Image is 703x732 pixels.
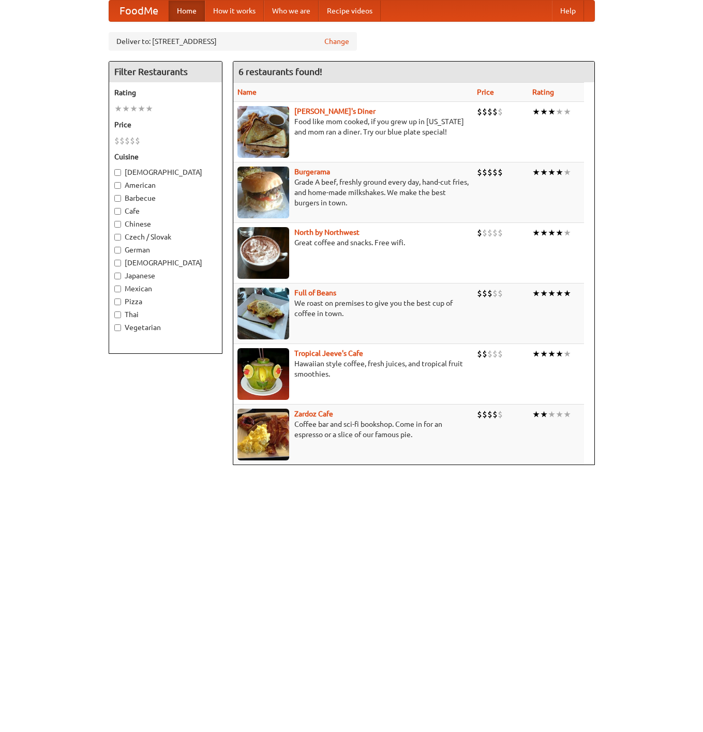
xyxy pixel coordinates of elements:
[145,103,153,114] li: ★
[114,167,217,177] label: [DEMOGRAPHIC_DATA]
[540,288,548,299] li: ★
[237,358,469,379] p: Hawaiian style coffee, fresh juices, and tropical fruit smoothies.
[487,348,492,360] li: $
[540,409,548,420] li: ★
[487,409,492,420] li: $
[492,167,498,178] li: $
[114,322,217,333] label: Vegetarian
[498,167,503,178] li: $
[319,1,381,21] a: Recipe videos
[114,273,121,279] input: Japanese
[487,167,492,178] li: $
[114,206,217,216] label: Cafe
[205,1,264,21] a: How it works
[563,227,571,238] li: ★
[237,167,289,218] img: burgerama.jpg
[237,298,469,319] p: We roast on premises to give you the best cup of coffee in town.
[487,227,492,238] li: $
[548,288,556,299] li: ★
[498,106,503,117] li: $
[532,227,540,238] li: ★
[119,135,125,146] li: $
[482,409,487,420] li: $
[482,106,487,117] li: $
[114,135,119,146] li: $
[498,409,503,420] li: $
[114,271,217,281] label: Japanese
[498,288,503,299] li: $
[487,106,492,117] li: $
[540,167,548,178] li: ★
[237,419,469,440] p: Coffee bar and sci-fi bookshop. Come in for an espresso or a slice of our famous pie.
[556,227,563,238] li: ★
[237,106,289,158] img: sallys.jpg
[532,106,540,117] li: ★
[109,62,222,82] h4: Filter Restaurants
[130,103,138,114] li: ★
[114,182,121,189] input: American
[556,288,563,299] li: ★
[324,36,349,47] a: Change
[487,288,492,299] li: $
[482,288,487,299] li: $
[138,103,145,114] li: ★
[482,167,487,178] li: $
[114,87,217,98] h5: Rating
[532,88,554,96] a: Rating
[237,116,469,137] p: Food like mom cooked, if you grew up in [US_STATE] and mom ran a diner. Try our blue plate special!
[237,237,469,248] p: Great coffee and snacks. Free wifi.
[492,227,498,238] li: $
[294,228,360,236] a: North by Northwest
[563,409,571,420] li: ★
[563,348,571,360] li: ★
[294,107,376,115] a: [PERSON_NAME]'s Diner
[114,324,121,331] input: Vegetarian
[264,1,319,21] a: Who we are
[109,32,357,51] div: Deliver to: [STREET_ADDRESS]
[548,227,556,238] li: ★
[294,168,330,176] b: Burgerama
[477,409,482,420] li: $
[125,135,130,146] li: $
[532,288,540,299] li: ★
[237,409,289,460] img: zardoz.jpg
[237,177,469,208] p: Grade A beef, freshly ground every day, hand-cut fries, and home-made milkshakes. We make the bes...
[552,1,584,21] a: Help
[477,167,482,178] li: $
[114,103,122,114] li: ★
[556,348,563,360] li: ★
[114,283,217,294] label: Mexican
[563,167,571,178] li: ★
[294,289,336,297] a: Full of Beans
[122,103,130,114] li: ★
[114,234,121,241] input: Czech / Slovak
[498,227,503,238] li: $
[492,409,498,420] li: $
[130,135,135,146] li: $
[114,219,217,229] label: Chinese
[114,309,217,320] label: Thai
[482,227,487,238] li: $
[114,208,121,215] input: Cafe
[114,195,121,202] input: Barbecue
[135,135,140,146] li: $
[492,348,498,360] li: $
[477,106,482,117] li: $
[114,296,217,307] label: Pizza
[114,286,121,292] input: Mexican
[237,288,289,339] img: beans.jpg
[563,106,571,117] li: ★
[169,1,205,21] a: Home
[482,348,487,360] li: $
[532,409,540,420] li: ★
[294,349,363,357] a: Tropical Jeeve's Cafe
[237,88,257,96] a: Name
[294,410,333,418] a: Zardoz Cafe
[114,152,217,162] h5: Cuisine
[556,167,563,178] li: ★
